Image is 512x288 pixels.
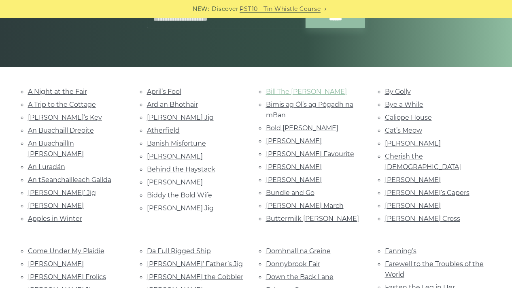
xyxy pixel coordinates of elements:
[147,127,180,134] a: Atherfield
[28,247,104,255] a: Come Under My Plaidie
[193,4,209,14] span: NEW:
[266,137,322,145] a: [PERSON_NAME]
[28,140,84,158] a: An Buachaillín [PERSON_NAME]
[385,260,484,278] a: Farewell to the Troubles of the World
[28,189,96,197] a: [PERSON_NAME]’ Jig
[28,176,111,184] a: An tSeanchailleach Gallda
[28,114,102,121] a: [PERSON_NAME]’s Key
[385,127,422,134] a: Cat’s Meow
[147,114,214,121] a: [PERSON_NAME] Jig
[385,215,460,222] a: [PERSON_NAME] Cross
[147,101,198,108] a: Ard an Bhothair
[147,260,243,268] a: [PERSON_NAME]’ Father’s Jig
[266,189,314,197] a: Bundle and Go
[385,152,461,171] a: Cherish the [DEMOGRAPHIC_DATA]
[266,215,359,222] a: Buttermilk [PERSON_NAME]
[266,176,322,184] a: [PERSON_NAME]
[147,165,215,173] a: Behind the Haystack
[147,204,214,212] a: [PERSON_NAME] Jig
[147,140,206,147] a: Banish Misfortune
[28,127,94,134] a: An Buachaill Dreoite
[147,191,212,199] a: Biddy the Bold Wife
[28,202,84,210] a: [PERSON_NAME]
[266,150,354,158] a: [PERSON_NAME] Favourite
[266,88,347,95] a: Bill The [PERSON_NAME]
[385,88,411,95] a: By Golly
[28,163,65,171] a: An Luradán
[28,88,87,95] a: A Night at the Fair
[266,247,331,255] a: Domhnall na Greine
[385,114,432,121] a: Caliope House
[385,140,441,147] a: [PERSON_NAME]
[147,88,181,95] a: April’s Fool
[385,202,441,210] a: [PERSON_NAME]
[147,152,203,160] a: [PERSON_NAME]
[147,178,203,186] a: [PERSON_NAME]
[28,260,84,268] a: [PERSON_NAME]
[266,202,344,210] a: [PERSON_NAME] March
[28,101,96,108] a: A Trip to the Cottage
[240,4,321,14] a: PST10 - Tin Whistle Course
[28,273,106,281] a: [PERSON_NAME] Frolics
[266,101,353,119] a: Bimis ag Ól’s ag Pógadh na mBan
[266,124,338,132] a: Bold [PERSON_NAME]
[28,215,82,222] a: Apples in Winter
[147,273,243,281] a: [PERSON_NAME] the Cobbler
[385,247,416,255] a: Fanning’s
[385,189,470,197] a: [PERSON_NAME]’s Capers
[385,176,441,184] a: [PERSON_NAME]
[266,163,322,171] a: [PERSON_NAME]
[147,247,211,255] a: Da Full Rigged Ship
[266,273,334,281] a: Down the Back Lane
[385,101,423,108] a: Bye a While
[266,260,320,268] a: Donnybrook Fair
[212,4,238,14] span: Discover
